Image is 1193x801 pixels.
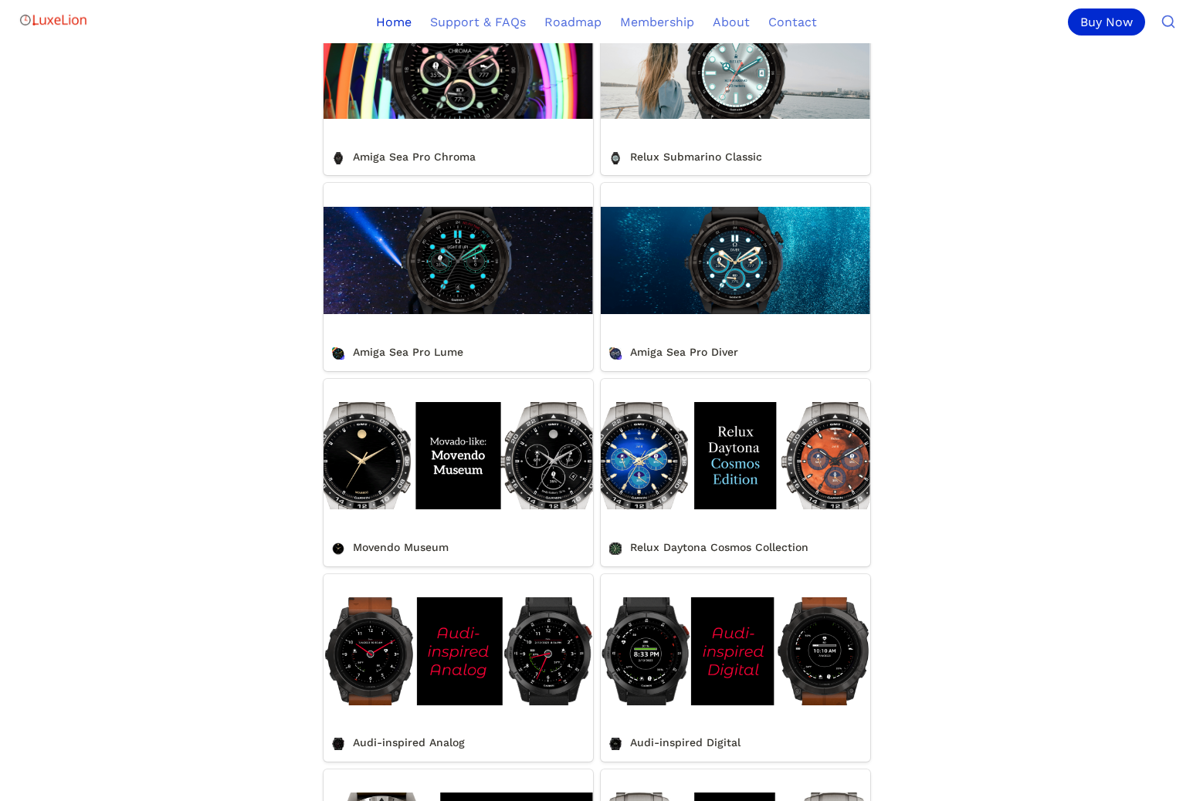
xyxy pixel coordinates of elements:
a: Amiga Sea Pro Diver [601,183,870,370]
a: Amiga Sea Pro Lume [324,183,593,370]
a: Audi-inspired Digital [601,574,870,762]
img: Logo [19,5,88,35]
a: Relux Daytona Cosmos Collection [601,379,870,566]
div: Buy Now [1068,8,1145,35]
a: Buy Now [1068,8,1151,35]
a: Movendo Museum [324,379,593,566]
a: Audi-inspired Analog [324,574,593,762]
